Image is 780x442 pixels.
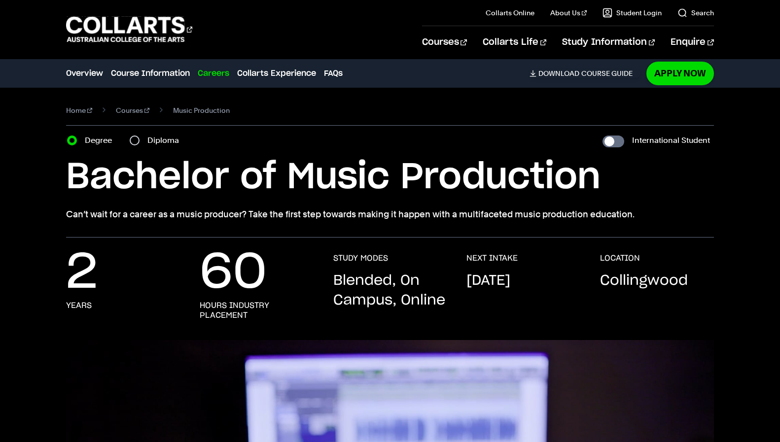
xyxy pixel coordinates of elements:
p: Collingwood [600,271,688,291]
a: Search [677,8,714,18]
a: Careers [198,68,229,79]
a: Study Information [562,26,655,59]
a: About Us [550,8,587,18]
p: Can’t wait for a career as a music producer? Take the first step towards making it happen with a ... [66,207,713,221]
h3: NEXT INTAKE [466,253,518,263]
a: Courses [116,103,149,117]
p: 2 [66,253,98,293]
a: Enquire [671,26,713,59]
p: Blended, On Campus, Online [333,271,447,310]
span: Music Production [173,103,230,117]
div: Go to homepage [66,15,192,43]
a: DownloadCourse Guide [530,69,640,78]
a: Student Login [603,8,662,18]
a: Collarts Online [486,8,534,18]
a: Apply Now [646,62,714,85]
a: Home [66,103,92,117]
a: Overview [66,68,103,79]
h3: LOCATION [600,253,640,263]
a: Collarts Life [483,26,546,59]
a: Courses [422,26,467,59]
a: Course Information [111,68,190,79]
h3: STUDY MODES [333,253,388,263]
h3: hours industry placement [200,301,314,320]
span: Download [538,69,579,78]
label: Diploma [147,134,185,147]
h3: Years [66,301,92,310]
label: International Student [632,134,710,147]
label: Degree [85,134,118,147]
p: [DATE] [466,271,510,291]
a: Collarts Experience [237,68,316,79]
h1: Bachelor of Music Production [66,155,713,200]
p: 60 [200,253,267,293]
a: FAQs [324,68,343,79]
